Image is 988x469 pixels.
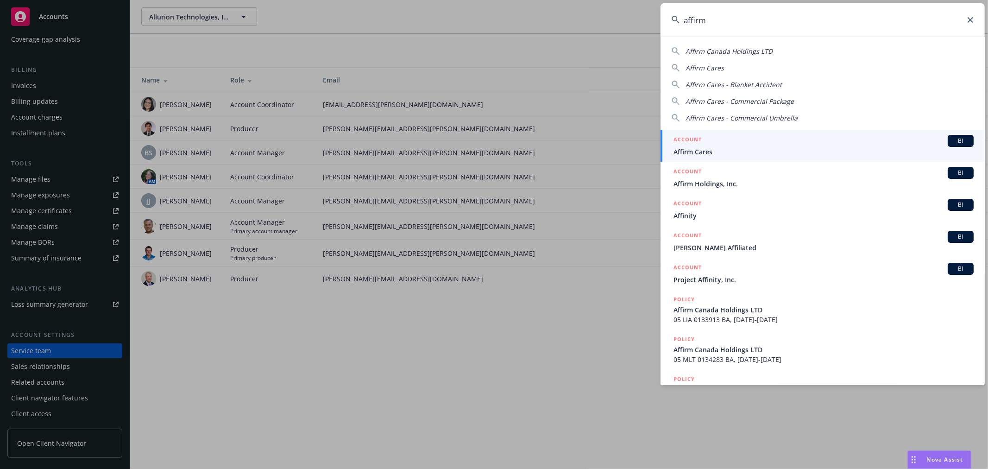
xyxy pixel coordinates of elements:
[673,275,974,285] span: Project Affinity, Inc.
[951,265,970,273] span: BI
[673,335,695,344] h5: POLICY
[673,147,974,157] span: Affirm Cares
[686,114,798,122] span: Affirm Cares - Commercial Umbrella
[661,130,985,162] a: ACCOUNTBIAffirm Cares
[673,355,974,364] span: 05 MLT 0134283 BA, [DATE]-[DATE]
[686,47,773,56] span: Affirm Canada Holdings LTD
[686,97,794,106] span: Affirm Cares - Commercial Package
[951,169,970,177] span: BI
[673,263,702,274] h5: ACCOUNT
[661,258,985,290] a: ACCOUNTBIProject Affinity, Inc.
[673,385,974,394] span: Foreign | Affirm UK Limited
[673,231,702,242] h5: ACCOUNT
[673,179,974,189] span: Affirm Holdings, Inc.
[686,63,724,72] span: Affirm Cares
[951,201,970,209] span: BI
[661,290,985,330] a: POLICYAffirm Canada Holdings LTD05 LIA 0133913 BA, [DATE]-[DATE]
[673,295,695,304] h5: POLICY
[673,315,974,324] span: 05 LIA 0133913 BA, [DATE]-[DATE]
[673,135,702,146] h5: ACCOUNT
[673,211,974,221] span: Affinity
[673,199,702,210] h5: ACCOUNT
[661,194,985,226] a: ACCOUNTBIAffinity
[673,345,974,355] span: Affirm Canada Holdings LTD
[661,330,985,369] a: POLICYAffirm Canada Holdings LTD05 MLT 0134283 BA, [DATE]-[DATE]
[661,226,985,258] a: ACCOUNTBI[PERSON_NAME] Affiliated
[673,243,974,253] span: [PERSON_NAME] Affiliated
[927,456,963,463] span: Nova Assist
[661,162,985,194] a: ACCOUNTBIAffirm Holdings, Inc.
[951,137,970,145] span: BI
[673,374,695,384] h5: POLICY
[951,233,970,241] span: BI
[673,305,974,315] span: Affirm Canada Holdings LTD
[661,369,985,409] a: POLICYForeign | Affirm UK Limited
[673,167,702,178] h5: ACCOUNT
[661,3,985,37] input: Search...
[907,450,971,469] button: Nova Assist
[686,80,782,89] span: Affirm Cares - Blanket Accident
[908,451,919,469] div: Drag to move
